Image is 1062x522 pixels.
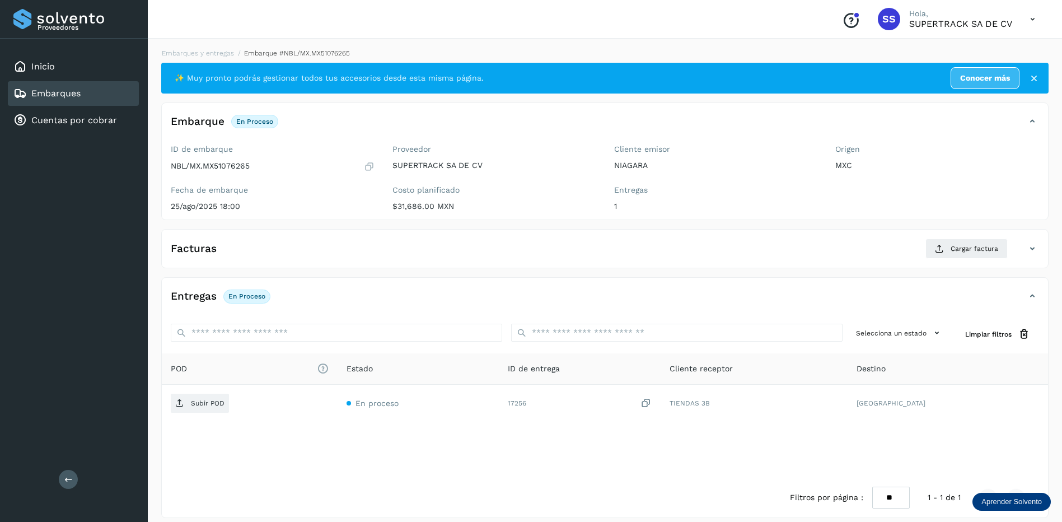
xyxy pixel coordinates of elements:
span: En proceso [355,399,399,408]
span: Cargar factura [951,244,998,254]
button: Cargar factura [925,239,1008,259]
span: ✨ Muy pronto podrás gestionar todos tus accesorios desde esta misma página. [175,72,484,84]
nav: breadcrumb [161,48,1049,58]
span: 1 - 1 de 1 [928,492,961,504]
label: Proveedor [392,145,596,154]
p: NIAGARA [614,161,818,170]
div: EntregasEn proceso [162,287,1048,315]
h4: Facturas [171,243,217,255]
span: ID de entrega [508,363,560,375]
span: Limpiar filtros [965,329,1012,339]
div: FacturasCargar factura [162,239,1048,268]
p: SUPERTRACK SA DE CV [909,18,1012,29]
td: [GEOGRAPHIC_DATA] [848,385,1048,422]
div: EmbarqueEn proceso [162,112,1048,140]
p: Proveedores [38,24,134,31]
a: Embarques y entregas [162,49,234,57]
label: Fecha de embarque [171,185,375,195]
p: 25/ago/2025 18:00 [171,202,375,211]
button: Limpiar filtros [956,324,1039,344]
div: Aprender Solvento [972,493,1051,511]
span: Cliente receptor [670,363,733,375]
span: POD [171,363,329,375]
div: Embarques [8,81,139,106]
p: NBL/MX.MX51076265 [171,161,250,171]
p: Aprender Solvento [981,497,1042,506]
h4: Embarque [171,115,224,128]
label: ID de embarque [171,145,375,154]
p: En proceso [228,292,265,300]
p: MXC [835,161,1039,170]
label: Cliente emisor [614,145,818,154]
p: En proceso [236,118,273,125]
span: Filtros por página : [790,492,863,504]
td: TIENDAS 3B [661,385,848,422]
div: Inicio [8,54,139,79]
p: $31,686.00 MXN [392,202,596,211]
span: Destino [857,363,886,375]
label: Costo planificado [392,185,596,195]
span: Estado [347,363,373,375]
button: Selecciona un estado [852,324,947,342]
button: Subir POD [171,394,229,413]
div: Cuentas por cobrar [8,108,139,133]
p: SUPERTRACK SA DE CV [392,161,596,170]
label: Origen [835,145,1039,154]
a: Cuentas por cobrar [31,115,117,125]
span: Embarque #NBL/MX.MX51076265 [244,49,350,57]
div: 17256 [508,398,651,409]
p: 1 [614,202,818,211]
a: Inicio [31,61,55,72]
h4: Entregas [171,290,217,303]
a: Embarques [31,88,81,99]
label: Entregas [614,185,818,195]
a: Conocer más [951,67,1019,89]
p: Subir POD [191,399,224,407]
p: Hola, [909,9,1012,18]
